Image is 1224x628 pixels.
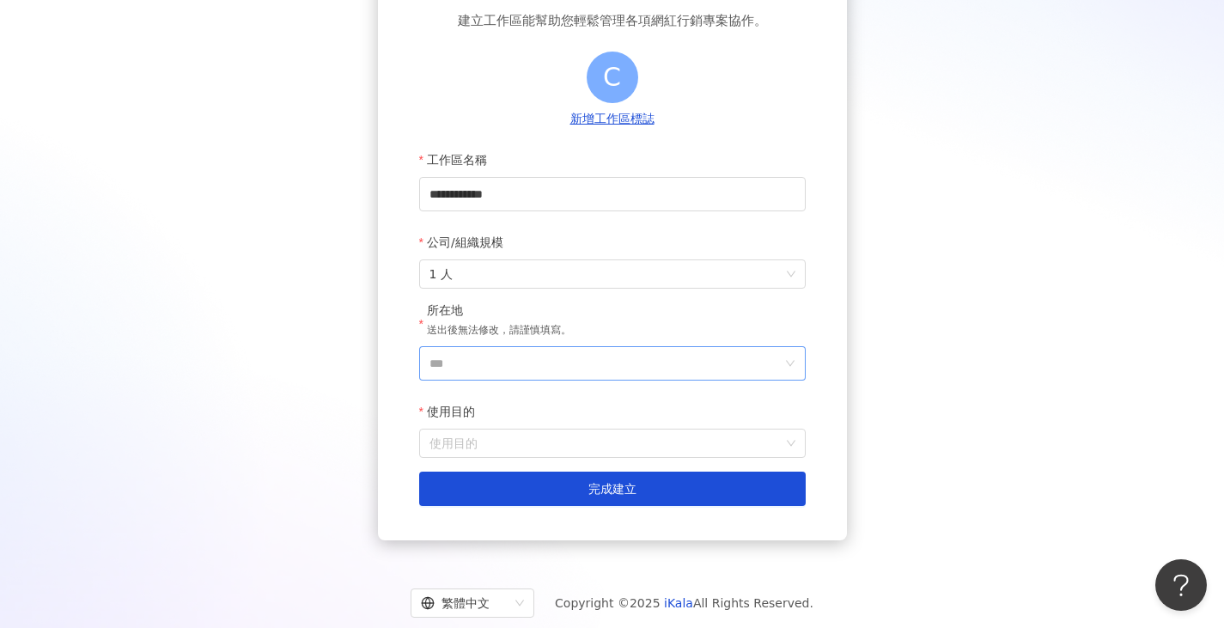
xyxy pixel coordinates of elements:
button: 新增工作區標誌 [565,110,660,129]
span: Copyright © 2025 All Rights Reserved. [555,593,813,613]
button: 完成建立 [419,472,806,506]
label: 公司/組織規模 [419,225,516,259]
label: 使用目的 [419,394,488,429]
div: 所在地 [427,302,571,320]
p: 送出後無法修改，請謹慎填寫。 [427,322,571,339]
iframe: Help Scout Beacon - Open [1155,559,1207,611]
a: iKala [664,596,693,610]
span: C [603,57,621,97]
span: 1 人 [429,260,795,288]
span: 完成建立 [588,482,636,496]
label: 工作區名稱 [419,143,500,177]
div: 繁體中文 [421,589,508,617]
span: 建立工作區能幫助您輕鬆管理各項網紅行銷專案協作。 [458,10,767,31]
input: 工作區名稱 [419,177,806,211]
span: down [785,358,795,369]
